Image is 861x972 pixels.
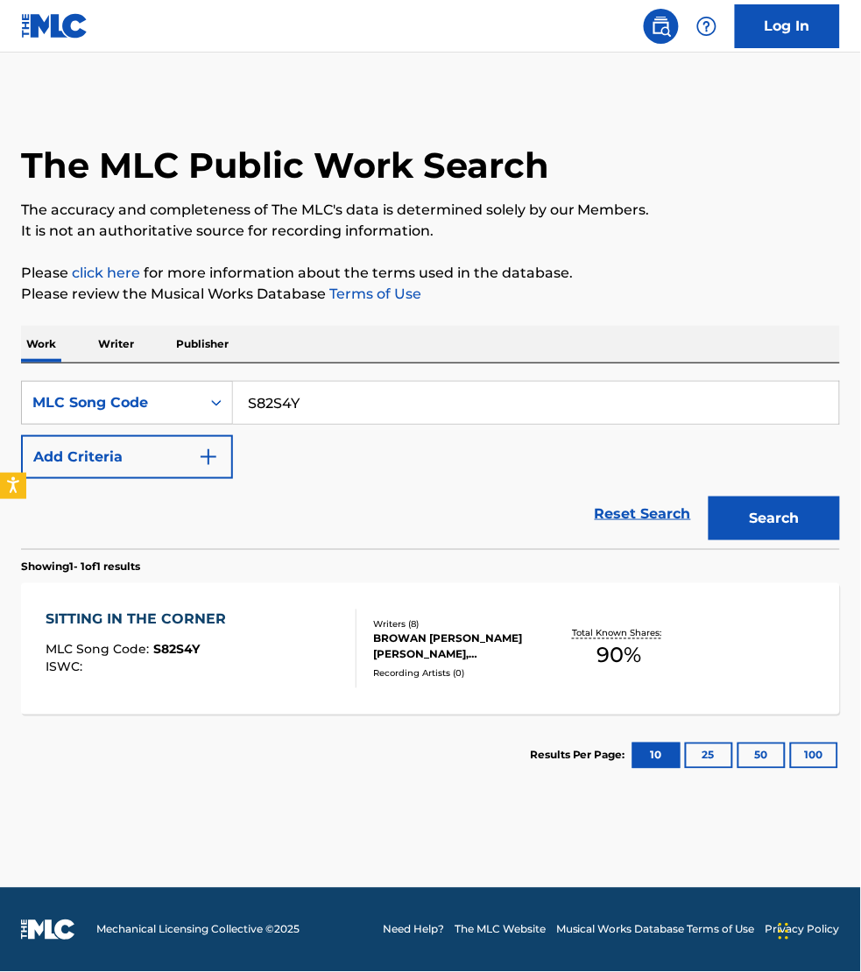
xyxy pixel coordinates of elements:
[696,16,717,37] img: help
[21,583,840,715] a: SITTING IN THE CORNERMLC Song Code:S82S4YISWC:Writers (8)BROWAN [PERSON_NAME] [PERSON_NAME], [PER...
[46,642,153,658] span: MLC Song Code :
[72,264,140,281] a: click here
[21,221,840,242] p: It is not an authoritative source for recording information.
[32,392,190,413] div: MLC Song Code
[735,4,840,48] a: Log In
[597,640,642,672] span: 90 %
[685,743,733,769] button: 25
[21,326,61,363] p: Work
[96,922,300,938] span: Mechanical Licensing Collective © 2025
[171,326,234,363] p: Publisher
[21,435,233,479] button: Add Criteria
[689,9,724,44] div: Help
[790,743,838,769] button: 100
[46,659,87,675] span: ISWC :
[373,618,551,631] div: Writers ( 8 )
[373,631,551,663] div: BROWAN [PERSON_NAME] [PERSON_NAME], [PERSON_NAME] [PERSON_NAME] [PERSON_NAME], [PERSON_NAME], [PE...
[644,9,679,44] a: Public Search
[21,263,840,284] p: Please for more information about the terms used in the database.
[383,922,444,938] a: Need Help?
[198,447,219,468] img: 9d2ae6d4665cec9f34b9.svg
[586,495,700,533] a: Reset Search
[530,748,630,764] p: Results Per Page:
[21,559,140,574] p: Showing 1 - 1 of 1 results
[373,667,551,680] div: Recording Artists ( 0 )
[766,922,840,938] a: Privacy Policy
[632,743,681,769] button: 10
[21,200,840,221] p: The accuracy and completeness of The MLC's data is determined solely by our Members.
[21,919,75,940] img: logo
[21,381,840,549] form: Search Form
[737,743,786,769] button: 50
[773,888,861,972] iframe: Chat Widget
[779,905,789,958] div: Drag
[573,627,667,640] p: Total Known Shares:
[21,284,840,305] p: Please review the Musical Works Database
[93,326,139,363] p: Writer
[46,609,235,630] div: SITTING IN THE CORNER
[153,642,200,658] span: S82S4Y
[709,497,840,540] button: Search
[21,13,88,39] img: MLC Logo
[21,144,549,187] h1: The MLC Public Work Search
[556,922,755,938] a: Musical Works Database Terms of Use
[455,922,546,938] a: The MLC Website
[651,16,672,37] img: search
[326,285,421,302] a: Terms of Use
